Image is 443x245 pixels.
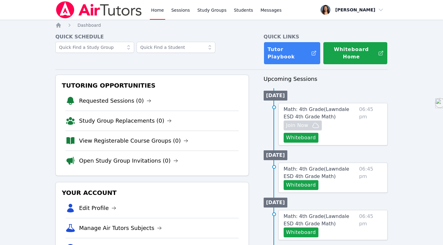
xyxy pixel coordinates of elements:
h3: Upcoming Sessions [264,75,388,83]
h4: Quick Links [264,33,388,41]
button: Whiteboard [284,180,318,190]
li: [DATE] [264,198,287,207]
li: [DATE] [264,91,287,101]
span: 06:45 pm [359,213,382,237]
button: Whiteboard Home [323,42,388,65]
button: Whiteboard [284,133,318,143]
button: Whiteboard [284,227,318,237]
a: Manage Air Tutors Subjects [79,224,162,232]
span: Join Now [286,122,308,129]
h3: Your Account [61,187,244,198]
a: Math: 4th Grade(Lawndale ESD 4th Grade Math) [284,213,357,227]
input: Quick Find a Student [137,42,215,53]
span: Messages [261,7,282,13]
span: Math: 4th Grade ( Lawndale ESD 4th Grade Math ) [284,106,349,120]
a: Math: 4th Grade(Lawndale ESD 4th Grade Math) [284,165,357,180]
img: Air Tutors [55,1,142,18]
nav: Breadcrumb [55,22,388,28]
a: View Registerable Course Groups (0) [79,136,188,145]
h4: Quick Schedule [55,33,249,41]
button: Join Now [284,121,322,130]
a: Open Study Group Invitations (0) [79,156,178,165]
a: Requested Sessions (0) [79,97,151,105]
span: 06:45 pm [359,165,382,190]
a: Tutor Playbook [264,42,321,65]
a: Edit Profile [79,204,116,212]
a: Study Group Replacements (0) [79,117,172,125]
span: 06:45 pm [359,106,382,143]
span: Dashboard [78,23,101,28]
a: Dashboard [78,22,101,28]
li: [DATE] [264,150,287,160]
h3: Tutoring Opportunities [61,80,244,91]
a: Math: 4th Grade(Lawndale ESD 4th Grade Math) [284,106,357,121]
input: Quick Find a Study Group [55,42,134,53]
span: Math: 4th Grade ( Lawndale ESD 4th Grade Math ) [284,213,349,227]
span: Math: 4th Grade ( Lawndale ESD 4th Grade Math ) [284,166,349,179]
